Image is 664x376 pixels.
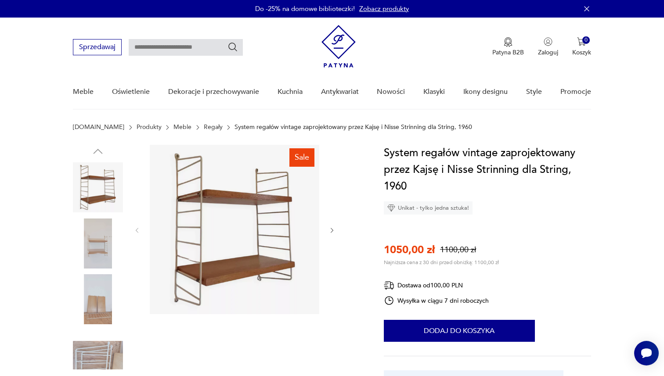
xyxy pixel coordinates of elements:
a: Style [526,75,542,109]
div: Wysyłka w ciągu 7 dni roboczych [384,295,489,306]
button: Patyna B2B [492,37,524,57]
img: Zdjęcie produktu System regałów vintage zaprojektowany przez Kajsę i Nisse Strinning dla String, ... [73,218,123,269]
a: [DOMAIN_NAME] [73,124,124,131]
a: Oświetlenie [112,75,150,109]
a: Kuchnia [278,75,303,109]
p: Zaloguj [538,48,558,57]
img: Patyna - sklep z meblami i dekoracjami vintage [321,25,356,68]
a: Meble [73,75,94,109]
img: Ikona dostawy [384,280,394,291]
p: System regałów vintage zaprojektowany przez Kajsę i Nisse Strinning dla String, 1960 [235,124,472,131]
div: 0 [582,36,590,44]
button: Dodaj do koszyka [384,320,535,342]
div: Sale [289,148,314,167]
img: Zdjęcie produktu System regałów vintage zaprojektowany przez Kajsę i Nisse Strinning dla String, ... [150,145,319,314]
iframe: Smartsupp widget button [634,341,659,365]
button: Szukaj [227,42,238,52]
button: Zaloguj [538,37,558,57]
img: Ikonka użytkownika [544,37,552,46]
a: Sprzedawaj [73,45,122,51]
div: Dostawa od 100,00 PLN [384,280,489,291]
a: Meble [173,124,191,131]
p: 1050,00 zł [384,243,435,257]
p: Patyna B2B [492,48,524,57]
a: Ikony designu [463,75,508,109]
a: Klasyki [423,75,445,109]
p: Do -25% na domowe biblioteczki! [255,4,355,13]
img: Ikona koszyka [577,37,586,46]
div: Unikat - tylko jedna sztuka! [384,201,473,215]
button: Sprzedawaj [73,39,122,55]
a: Promocje [560,75,591,109]
p: Koszyk [572,48,591,57]
p: 1100,00 zł [440,244,476,255]
a: Ikona medaluPatyna B2B [492,37,524,57]
img: Zdjęcie produktu System regałów vintage zaprojektowany przez Kajsę i Nisse Strinning dla String, ... [73,274,123,324]
img: Ikona medalu [504,37,512,47]
a: Zobacz produkty [359,4,409,13]
button: 0Koszyk [572,37,591,57]
a: Nowości [377,75,405,109]
h1: System regałów vintage zaprojektowany przez Kajsę i Nisse Strinning dla String, 1960 [384,145,591,195]
a: Regały [204,124,223,131]
a: Dekoracje i przechowywanie [168,75,259,109]
a: Antykwariat [321,75,359,109]
img: Zdjęcie produktu System regałów vintage zaprojektowany przez Kajsę i Nisse Strinning dla String, ... [73,162,123,212]
p: Najniższa cena z 30 dni przed obniżką: 1100,00 zł [384,259,499,266]
a: Produkty [137,124,162,131]
img: Ikona diamentu [387,204,395,212]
